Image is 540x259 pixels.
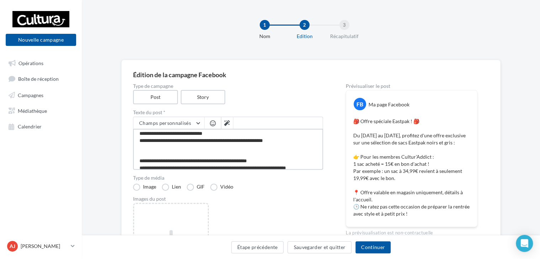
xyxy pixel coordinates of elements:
button: Étape précédente [231,241,284,253]
span: Boîte de réception [18,76,59,82]
span: Champs personnalisés [139,120,191,126]
div: FB [354,98,366,110]
label: Texte du post * [133,110,323,115]
span: Calendrier [18,123,42,129]
label: Vidéo [210,184,233,191]
div: Prévisualiser le post [346,84,477,89]
label: Post [133,90,178,104]
div: Open Intercom Messenger [516,235,533,252]
div: Récapitulatif [322,33,367,40]
button: Sauvegarder et quitter [287,241,351,253]
a: Médiathèque [4,104,78,117]
p: 🎒 Offre spéciale Eastpak ! 🎒 Du [DATE] au [DATE], profitez d'une offre exclusive sur une sélectio... [353,118,470,217]
a: Calendrier [4,120,78,132]
span: AJ [10,243,15,250]
span: Campagnes [18,92,43,98]
div: Édition de la campagne Facebook [133,72,489,78]
button: Nouvelle campagne [6,34,76,46]
button: Champs personnalisés [133,117,204,129]
p: [PERSON_NAME] [21,243,68,250]
span: Opérations [18,60,43,66]
label: Story [181,90,226,104]
div: 1 [260,20,270,30]
label: GIF [187,184,205,191]
div: 3 [339,20,349,30]
a: AJ [PERSON_NAME] [6,239,76,253]
div: 2 [300,20,309,30]
span: Médiathèque [18,107,47,113]
a: Opérations [4,56,78,69]
label: Lien [162,184,181,191]
div: La prévisualisation est non-contractuelle [346,227,477,236]
label: Type de campagne [133,84,323,89]
label: Type de média [133,175,323,180]
div: Edition [282,33,327,40]
div: Images du post [133,196,323,201]
a: Boîte de réception [4,72,78,85]
div: Ma page Facebook [369,101,409,108]
a: Campagnes [4,88,78,101]
button: Continuer [355,241,391,253]
div: Nom [242,33,287,40]
label: Image [133,184,156,191]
